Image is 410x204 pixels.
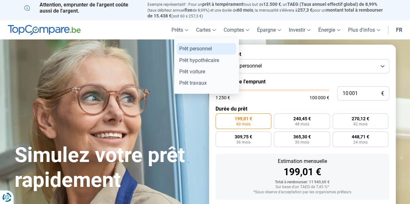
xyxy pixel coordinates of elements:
[15,143,201,193] h1: Simulez votre prêt rapidement
[216,95,230,100] span: 1 250 €
[295,140,309,144] span: 30 mois
[352,134,369,139] span: 448,71 €
[177,43,236,54] a: Prêt personnel
[216,59,389,73] button: Prêt personnel
[177,66,236,77] a: Prêt voiture
[392,20,406,39] a: fr
[344,20,384,39] a: Plus d'infos
[147,2,386,19] p: Exemple représentatif : Pour un tous but de , un (taux débiteur annuel de 8,99%) et une durée de ...
[216,79,389,85] label: Montant de l'emprunt
[229,62,262,70] span: Prêt personnel
[295,122,309,126] span: 48 mois
[221,185,384,189] div: Sur base d'un TAEG de 7,45 %*
[293,116,310,121] span: 240,45 €
[202,2,243,7] span: prêt à tempérament
[192,20,220,39] a: Cartes
[221,180,384,185] div: Total à rembourser: 11 940,60 €
[235,116,252,121] span: 199,01 €
[221,159,384,164] div: Estimation mensuelle
[220,20,253,39] a: Comptes
[168,20,192,39] a: Prêts
[293,134,310,139] span: 365,30 €
[253,20,285,39] a: Épargne
[216,51,389,57] label: But du prêt
[177,77,236,89] a: Prêt travaux
[216,106,389,112] label: Durée du prêt
[285,20,314,39] a: Investir
[263,2,281,7] span: 12.500 €
[310,95,329,100] span: 100 000 €
[24,2,140,14] p: Attention, emprunter de l'argent coûte aussi de l'argent.
[147,7,383,18] span: montant total à rembourser de 15.438 €
[352,116,369,121] span: 270,12 €
[185,7,193,13] span: fixe
[177,55,236,66] a: Prêt hypothécaire
[221,190,384,195] div: *Sous réserve d'acceptation par les organismes prêteurs
[221,167,384,177] div: 199,01 €
[236,122,251,126] span: 60 mois
[353,140,368,144] span: 24 mois
[236,140,251,144] span: 36 mois
[8,25,81,35] img: TopCompare
[381,91,384,96] span: €
[298,7,312,13] span: 257,3 €
[314,20,344,39] a: Énergie
[237,7,253,13] span: 60 mois
[287,2,377,7] span: TAEG (Taux annuel effectif global) de 8,99%
[235,134,252,139] span: 309,75 €
[353,122,368,126] span: 42 mois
